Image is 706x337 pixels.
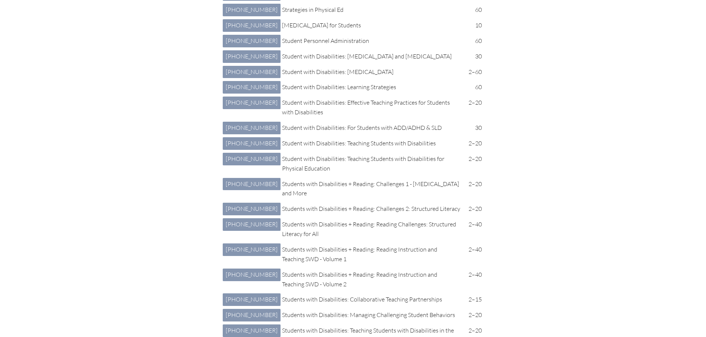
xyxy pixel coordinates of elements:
[223,97,281,109] a: [PHONE_NUMBER]
[223,218,281,231] a: [PHONE_NUMBER]
[282,5,460,15] p: Strategies in Physical Ed
[223,243,281,256] a: [PHONE_NUMBER]
[223,81,281,94] a: [PHONE_NUMBER]
[466,310,482,320] p: 2–20
[282,179,460,199] p: Students with Disabilities + Reading: Challenges 1 - [MEDICAL_DATA] and More
[466,179,482,189] p: 2–20
[282,21,460,30] p: [MEDICAL_DATA] for Students
[282,270,460,289] p: Students with Disabilities + Reading: Reading Instruction and Teaching SWD - Volume 2
[466,82,482,92] p: 60
[282,123,460,133] p: Student with Disabilities: For Students with ADD/ADHD & SLD
[466,245,482,255] p: 2–40
[466,295,482,304] p: 2–15
[466,270,482,280] p: 2–40
[223,66,281,78] a: [PHONE_NUMBER]
[282,154,460,173] p: Student with Disabilities: Teaching Students with Disabilities for Physical Education
[466,154,482,164] p: 2–20
[466,52,482,61] p: 30
[223,50,281,63] a: [PHONE_NUMBER]
[466,326,482,336] p: 2–20
[282,139,460,148] p: Student with Disabilities: Teaching Students with Disabilities
[223,293,281,306] a: [PHONE_NUMBER]
[282,52,460,61] p: Student with Disabilities: [MEDICAL_DATA] and [MEDICAL_DATA]
[282,295,460,304] p: Students with Disabilities: Collaborative Teaching Partnerships
[223,324,281,337] a: [PHONE_NUMBER]
[223,4,281,16] a: [PHONE_NUMBER]
[282,245,460,264] p: Students with Disabilities + Reading: Reading Instruction and Teaching SWD - Volume 1
[466,21,482,30] p: 10
[223,122,281,134] a: [PHONE_NUMBER]
[282,67,460,77] p: Student with Disabilities: [MEDICAL_DATA]
[223,203,281,215] a: [PHONE_NUMBER]
[223,19,281,32] a: [PHONE_NUMBER]
[223,153,281,165] a: [PHONE_NUMBER]
[466,220,482,229] p: 2–40
[282,98,460,117] p: Student with Disabilities: Effective Teaching Practices for Students with Disabilities
[223,35,281,47] a: [PHONE_NUMBER]
[223,178,281,191] a: [PHONE_NUMBER]
[466,204,482,214] p: 2–20
[466,139,482,148] p: 2–20
[466,5,482,15] p: 60
[282,82,460,92] p: Student with Disabilities: Learning Strategies
[466,123,482,133] p: 30
[223,269,281,281] a: [PHONE_NUMBER]
[282,204,460,214] p: Students with Disabilities + Reading: Challenges 2: Structured Literacy
[466,67,482,77] p: 2–60
[466,98,482,108] p: 2–20
[282,36,460,46] p: Student Personnel Administration
[223,137,281,150] a: [PHONE_NUMBER]
[282,310,460,320] p: Students with Disabilities: Managing Challenging Student Behaviors
[282,220,460,239] p: Students with Disabilities + Reading: Reading Challenges: Structured Literacy for All
[466,36,482,46] p: 60
[223,309,281,321] a: [PHONE_NUMBER]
